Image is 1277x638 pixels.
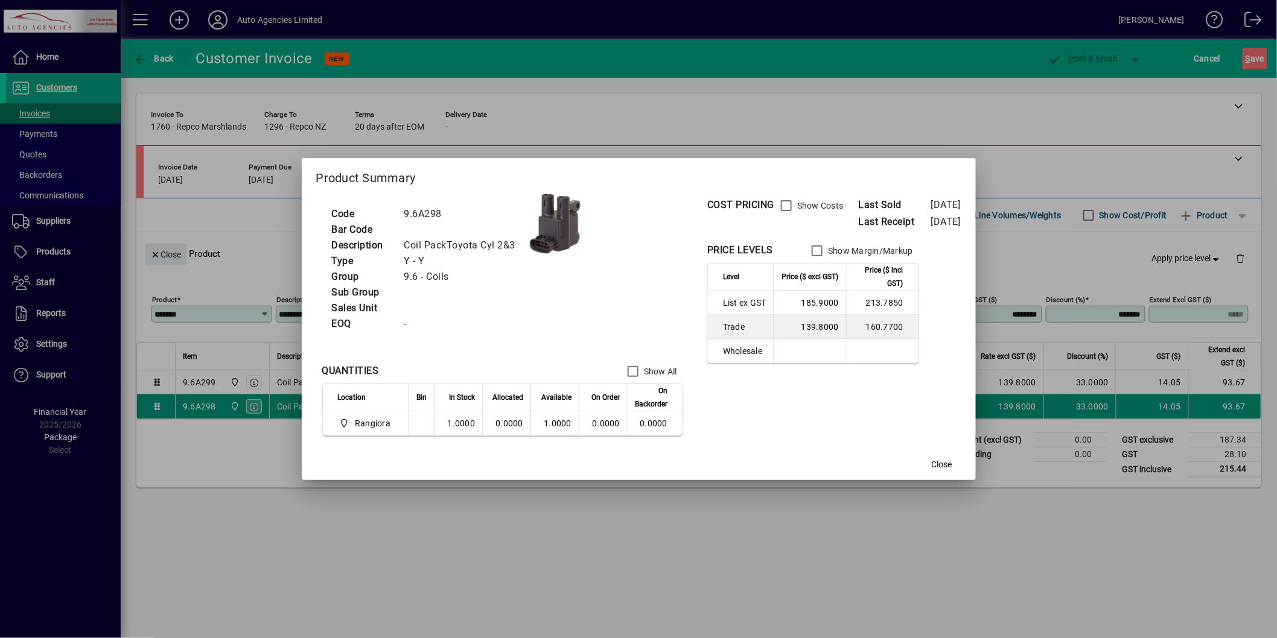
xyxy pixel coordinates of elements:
td: 1.0000 [530,411,579,435]
span: Price ($ incl GST) [854,264,903,290]
td: 0.0000 [627,411,683,435]
span: Price ($ excl GST) [782,270,839,283]
span: On Backorder [635,384,667,411]
div: QUANTITIES [322,364,379,378]
td: 139.8000 [774,315,846,339]
td: 213.7850 [846,291,919,315]
label: Show All [642,365,677,377]
span: Available [541,391,572,404]
td: 0.0000 [482,411,530,435]
td: 185.9000 [774,291,846,315]
span: [DATE] [931,199,961,210]
span: List ex GST [723,297,766,309]
span: In Stock [449,391,475,404]
td: Group [326,269,398,285]
img: contain [530,194,581,254]
span: Wholesale [723,345,766,357]
span: Close [932,458,952,471]
span: On Order [591,391,620,404]
h2: Product Summary [302,158,976,193]
td: Type [326,253,398,269]
div: COST PRICING [707,198,774,212]
span: Level [723,270,739,283]
td: Coil PackToyota Cyl 2&3 [398,238,530,253]
span: 0.0000 [593,418,620,428]
td: 9.6A298 [398,206,530,222]
td: EOQ [326,316,398,332]
td: Bar Code [326,222,398,238]
td: 1.0000 [434,411,482,435]
span: [DATE] [931,216,961,227]
label: Show Costs [795,200,844,212]
td: - [398,316,530,332]
button: Close [923,453,961,475]
td: Description [326,238,398,253]
span: Last Sold [859,198,931,212]
td: Sales Unit [326,300,398,316]
label: Show Margin/Markup [826,245,913,257]
span: Last Receipt [859,215,931,229]
td: Sub Group [326,285,398,300]
td: 9.6 - Coils [398,269,530,285]
td: Code [326,206,398,222]
span: Bin [416,391,427,404]
span: Trade [723,321,766,333]
div: PRICE LEVELS [707,243,773,257]
span: Rangiora [338,416,396,431]
td: 160.7700 [846,315,919,339]
span: Rangiora [355,417,390,429]
td: Y - Y [398,253,530,269]
span: Location [338,391,366,404]
span: Allocated [492,391,523,404]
